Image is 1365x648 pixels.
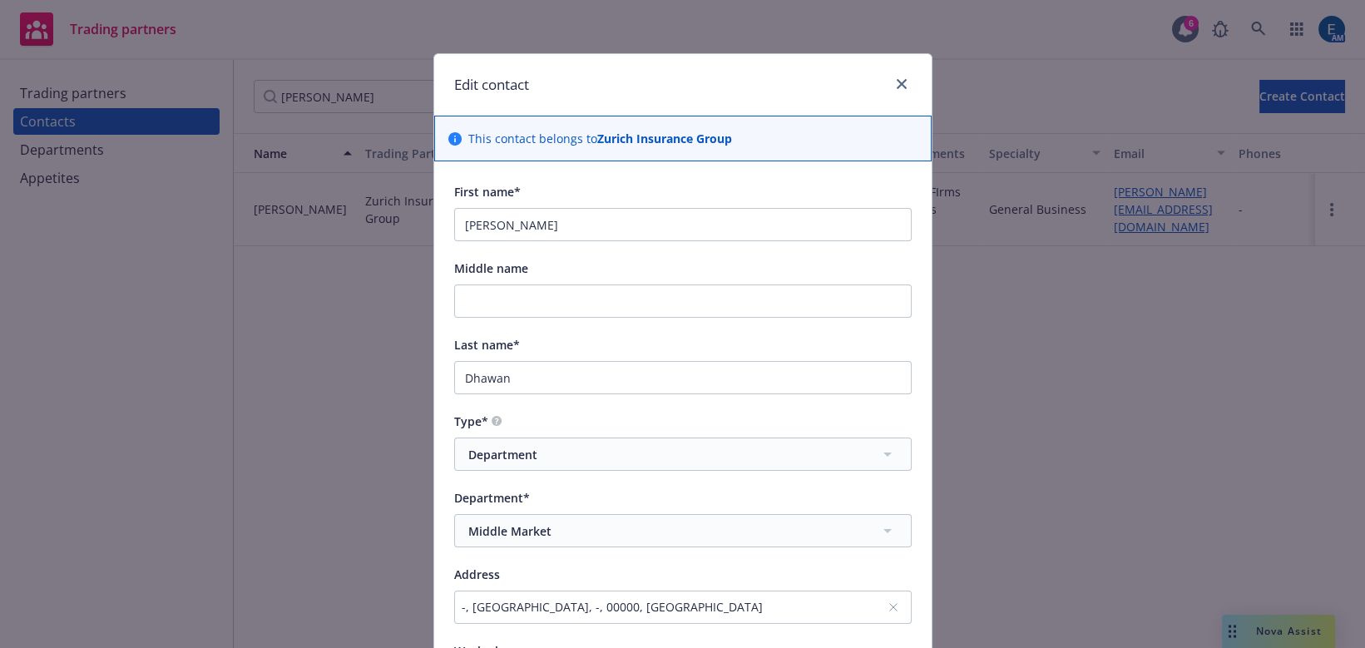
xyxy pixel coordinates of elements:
span: Department [468,446,837,463]
p: This contact belongs to [468,130,732,147]
button: -, [GEOGRAPHIC_DATA], -, 00000, [GEOGRAPHIC_DATA] [454,591,912,624]
a: close [892,74,912,94]
span: Type* [454,413,488,429]
h1: Edit contact [454,74,529,96]
span: Address [454,566,500,582]
span: Middle name [454,260,528,276]
span: Department* [454,490,530,506]
button: Middle Market [454,514,912,547]
div: -, [GEOGRAPHIC_DATA], -, 00000, [GEOGRAPHIC_DATA] [462,598,888,616]
button: Department [454,438,912,471]
strong: Zurich Insurance Group [597,131,732,146]
span: Last name* [454,337,520,353]
span: First name* [454,184,521,200]
span: Middle Market [468,522,551,540]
